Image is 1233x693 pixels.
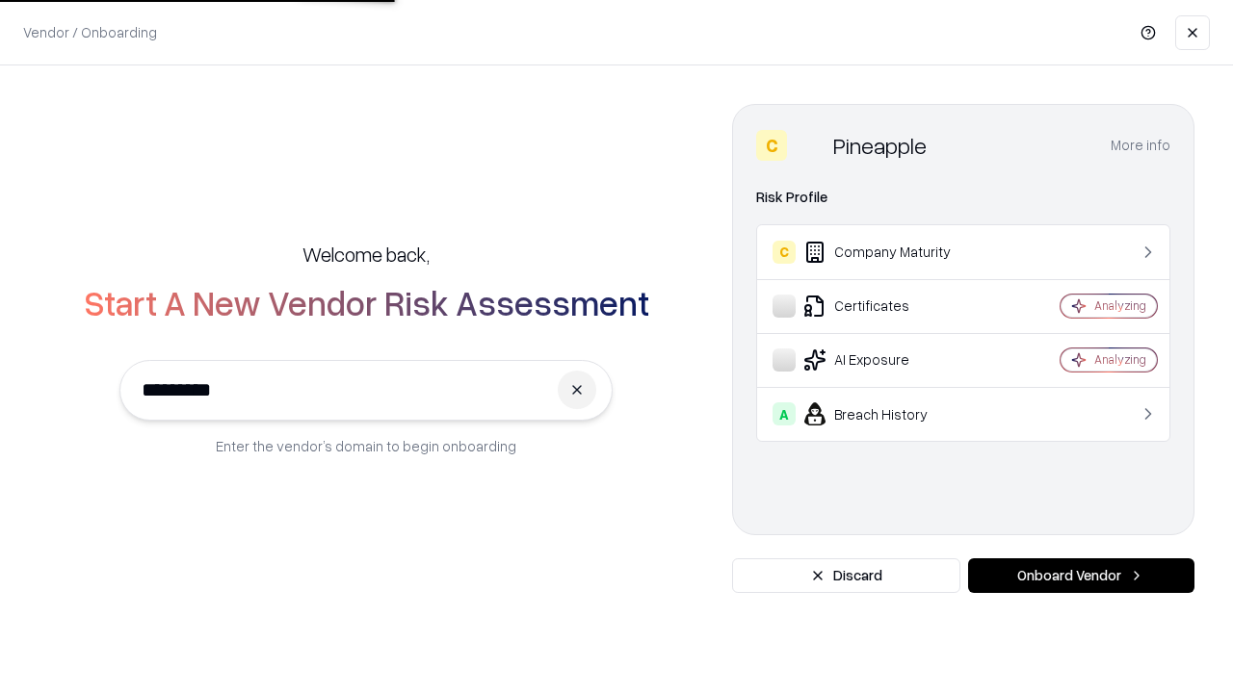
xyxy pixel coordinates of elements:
[756,186,1170,209] div: Risk Profile
[216,436,516,456] p: Enter the vendor’s domain to begin onboarding
[773,402,796,425] div: A
[833,130,927,161] div: Pineapple
[773,241,796,264] div: C
[302,241,430,268] h5: Welcome back,
[84,283,649,321] h2: Start A New Vendor Risk Assessment
[773,241,1003,264] div: Company Maturity
[756,130,787,161] div: C
[968,558,1194,593] button: Onboard Vendor
[1111,128,1170,163] button: More info
[773,348,1003,372] div: AI Exposure
[732,558,960,593] button: Discard
[23,22,157,42] p: Vendor / Onboarding
[795,130,826,161] img: Pineapple
[1094,297,1146,314] div: Analyzing
[773,402,1003,425] div: Breach History
[1094,351,1146,368] div: Analyzing
[773,295,1003,318] div: Certificates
